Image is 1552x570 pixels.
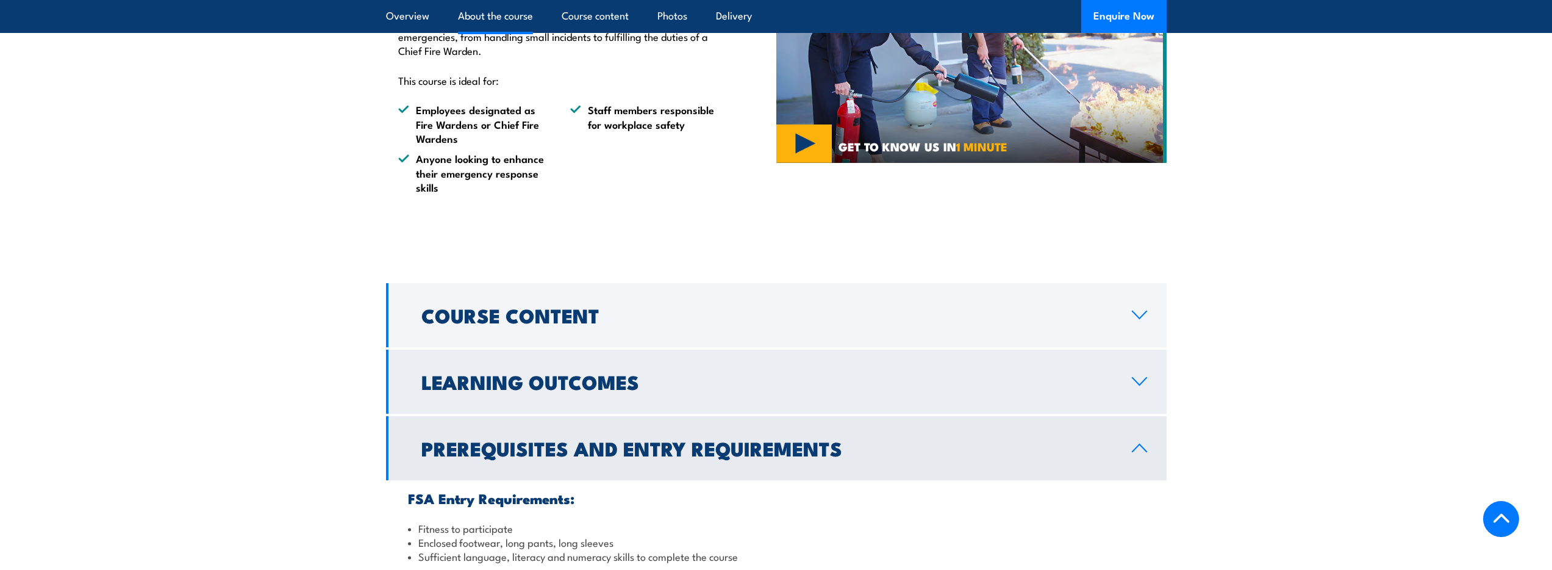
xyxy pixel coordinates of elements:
[408,549,1145,563] li: Sufficient language, literacy and numeracy skills to complete the course
[421,373,1112,390] h2: Learning Outcomes
[398,151,548,194] li: Anyone looking to enhance their emergency response skills
[839,141,1007,152] span: GET TO KNOW US IN
[408,491,1145,505] h3: FSA Entry Requirements:
[421,306,1112,323] h2: Course Content
[386,350,1167,414] a: Learning Outcomes
[386,283,1167,347] a: Course Content
[398,73,720,87] p: This course is ideal for:
[386,416,1167,480] a: Prerequisites and Entry Requirements
[570,103,720,145] li: Staff members responsible for workplace safety
[421,439,1112,456] h2: Prerequisites and Entry Requirements
[408,535,1145,549] li: Enclosed footwear, long pants, long sleeves
[408,521,1145,535] li: Fitness to participate
[398,103,548,145] li: Employees designated as Fire Wardens or Chief Fire Wardens
[956,137,1007,155] strong: 1 MINUTE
